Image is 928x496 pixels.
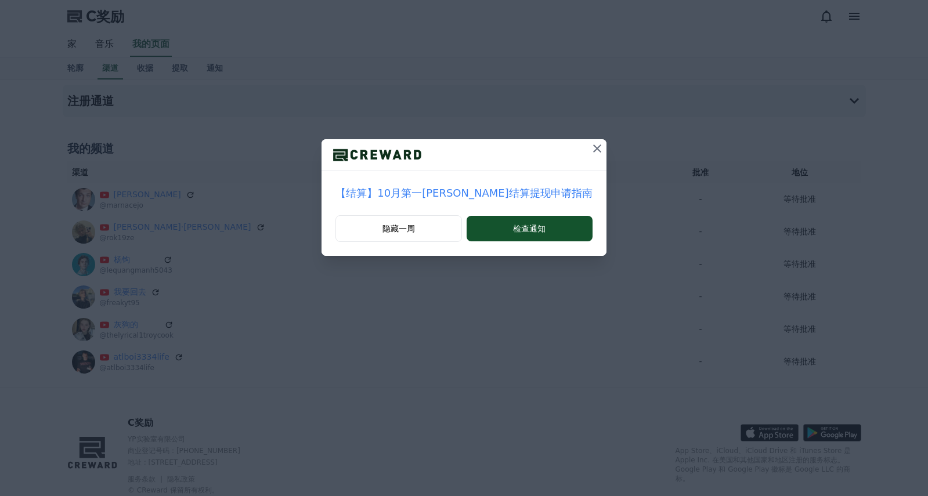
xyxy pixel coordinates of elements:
[335,215,462,242] button: 隐藏一周
[382,224,415,233] font: 隐藏一周
[335,185,592,201] a: 【结算】10月第一[PERSON_NAME]结算提现申请指南
[322,146,433,164] img: 标识
[467,216,593,241] button: 检查通知
[513,224,546,233] font: 检查通知
[335,187,592,199] font: 【结算】10月第一[PERSON_NAME]结算提现申请指南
